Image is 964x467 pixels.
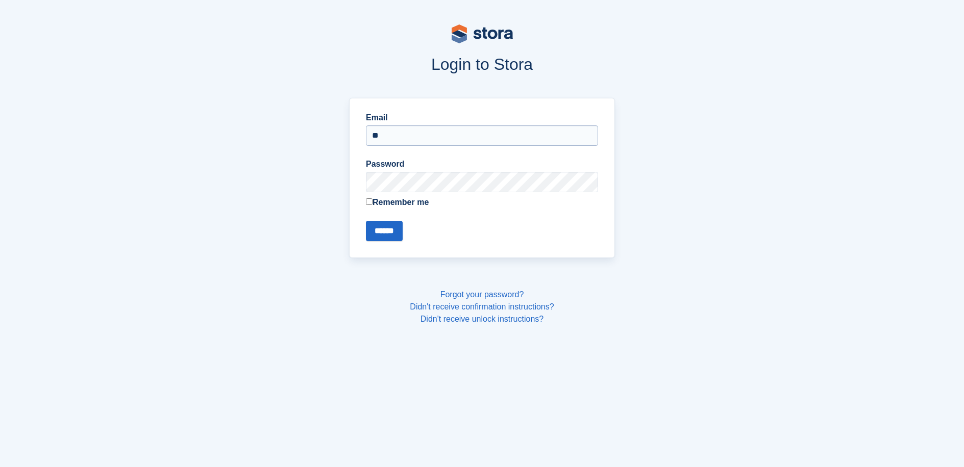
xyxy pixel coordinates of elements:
[452,24,513,43] img: stora-logo-53a41332b3708ae10de48c4981b4e9114cc0af31d8433b30ea865607fb682f29.svg
[410,302,554,311] a: Didn't receive confirmation instructions?
[366,198,373,205] input: Remember me
[155,55,810,73] h1: Login to Stora
[421,315,543,323] a: Didn't receive unlock instructions?
[366,112,598,124] label: Email
[366,196,598,209] label: Remember me
[440,290,524,299] a: Forgot your password?
[366,158,598,170] label: Password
